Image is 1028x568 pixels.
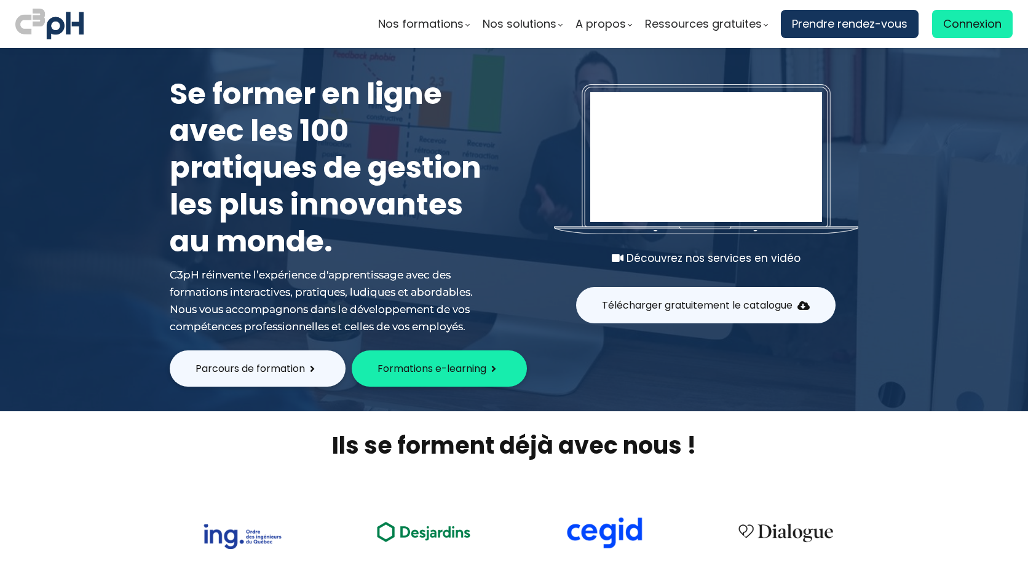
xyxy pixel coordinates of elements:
button: Formations e-learning [352,350,527,387]
span: Prendre rendez-vous [792,15,907,33]
div: Découvrez nos services en vidéo [554,250,858,267]
img: ea49a208ccc4d6e7deb170dc1c457f3b.png [368,515,479,548]
button: Parcours de formation [170,350,346,387]
img: 73f878ca33ad2a469052bbe3fa4fd140.png [203,524,282,549]
a: Connexion [932,10,1013,38]
span: A propos [575,15,626,33]
div: C3pH réinvente l’expérience d'apprentissage avec des formations interactives, pratiques, ludiques... [170,266,489,335]
h2: Ils se forment déjà avec nous ! [154,430,874,461]
button: Télécharger gratuitement le catalogue [576,287,836,323]
span: Ressources gratuites [645,15,762,33]
span: Connexion [943,15,1002,33]
span: Formations e-learning [378,361,486,376]
span: Nos solutions [483,15,556,33]
h1: Se former en ligne avec les 100 pratiques de gestion les plus innovantes au monde. [170,76,489,260]
span: Nos formations [378,15,464,33]
span: Parcours de formation [196,361,305,376]
img: 4cbfeea6ce3138713587aabb8dcf64fe.png [730,516,841,549]
img: cdf238afa6e766054af0b3fe9d0794df.png [565,517,644,549]
span: Télécharger gratuitement le catalogue [602,298,793,313]
img: logo C3PH [15,6,84,42]
a: Prendre rendez-vous [781,10,919,38]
